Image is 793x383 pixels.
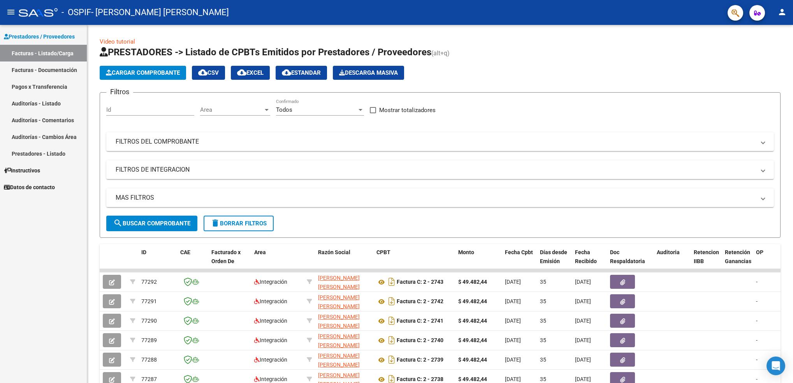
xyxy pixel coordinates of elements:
datatable-header-cell: ID [138,244,177,278]
span: Razón Social [318,249,350,255]
span: Integración [254,298,287,304]
mat-expansion-panel-header: FILTROS DEL COMPROBANTE [106,132,774,151]
button: EXCEL [231,66,270,80]
datatable-header-cell: Retención Ganancias [722,244,753,278]
button: CSV [192,66,225,80]
span: PRESTADORES -> Listado de CPBTs Emitidos por Prestadores / Proveedores [100,47,431,58]
datatable-header-cell: OP [753,244,784,278]
span: 77292 [141,279,157,285]
i: Descargar documento [387,276,397,288]
span: 35 [540,279,546,285]
datatable-header-cell: Retencion IIBB [691,244,722,278]
app-download-masive: Descarga masiva de comprobantes (adjuntos) [333,66,404,80]
datatable-header-cell: Facturado x Orden De [208,244,251,278]
strong: Factura C: 2 - 2742 [397,299,443,305]
datatable-header-cell: Fecha Cpbt [502,244,537,278]
span: Integración [254,318,287,324]
span: [DATE] [505,337,521,343]
strong: $ 49.482,44 [458,357,487,363]
span: 35 [540,357,546,363]
span: [DATE] [575,279,591,285]
button: Descarga Masiva [333,66,404,80]
datatable-header-cell: Fecha Recibido [572,244,607,278]
mat-icon: menu [6,7,16,17]
span: CSV [198,69,219,76]
button: Cargar Comprobante [100,66,186,80]
button: Estandar [276,66,327,80]
span: Integración [254,337,287,343]
span: [DATE] [505,376,521,382]
span: Fecha Recibido [575,249,597,264]
div: Open Intercom Messenger [767,357,785,375]
span: [PERSON_NAME] [PERSON_NAME] [318,275,360,290]
span: [DATE] [505,357,521,363]
span: Todos [276,106,292,113]
mat-expansion-panel-header: FILTROS DE INTEGRACION [106,160,774,179]
mat-icon: person [777,7,787,17]
span: Prestadores / Proveedores [4,32,75,41]
mat-icon: cloud_download [282,68,291,77]
datatable-header-cell: Razón Social [315,244,373,278]
span: OP [756,249,763,255]
span: Retencion IIBB [694,249,719,264]
span: Retención Ganancias [725,249,751,264]
span: Datos de contacto [4,183,55,191]
span: 35 [540,318,546,324]
datatable-header-cell: CAE [177,244,208,278]
strong: Factura C: 2 - 2739 [397,357,443,363]
span: 77287 [141,376,157,382]
span: - [756,357,758,363]
span: Estandar [282,69,321,76]
span: CAE [180,249,190,255]
datatable-header-cell: Area [251,244,304,278]
span: 35 [540,337,546,343]
span: Fecha Cpbt [505,249,533,255]
span: 77291 [141,298,157,304]
span: 77289 [141,337,157,343]
span: [DATE] [505,318,521,324]
div: 27314681016 [318,274,370,290]
mat-expansion-panel-header: MAS FILTROS [106,188,774,207]
strong: $ 49.482,44 [458,318,487,324]
span: Buscar Comprobante [113,220,190,227]
span: Monto [458,249,474,255]
span: [DATE] [505,279,521,285]
span: [PERSON_NAME] [PERSON_NAME] [318,333,360,348]
strong: $ 49.482,44 [458,279,487,285]
span: Integración [254,376,287,382]
mat-icon: delete [211,218,220,228]
div: 27314681016 [318,293,370,309]
span: - [756,376,758,382]
strong: Factura C: 2 - 2738 [397,376,443,383]
i: Descargar documento [387,295,397,307]
span: Auditoria [657,249,680,255]
span: 77288 [141,357,157,363]
strong: Factura C: 2 - 2741 [397,318,443,324]
span: Cargar Comprobante [106,69,180,76]
span: Doc Respaldatoria [610,249,645,264]
span: Instructivos [4,166,40,175]
span: 35 [540,298,546,304]
span: Integración [254,357,287,363]
span: Descarga Masiva [339,69,398,76]
span: - [756,298,758,304]
span: - [PERSON_NAME] [PERSON_NAME] [91,4,229,21]
strong: $ 49.482,44 [458,298,487,304]
datatable-header-cell: Monto [455,244,502,278]
span: [DATE] [575,318,591,324]
datatable-header-cell: Días desde Emisión [537,244,572,278]
span: - [756,318,758,324]
i: Descargar documento [387,353,397,366]
strong: Factura C: 2 - 2740 [397,337,443,344]
mat-icon: search [113,218,123,228]
mat-icon: cloud_download [237,68,246,77]
span: ID [141,249,146,255]
span: - [756,337,758,343]
datatable-header-cell: CPBT [373,244,455,278]
div: 27314681016 [318,351,370,368]
span: CPBT [376,249,390,255]
mat-panel-title: MAS FILTROS [116,193,755,202]
div: 27314681016 [318,313,370,329]
span: [DATE] [505,298,521,304]
mat-panel-title: FILTROS DEL COMPROBANTE [116,137,755,146]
